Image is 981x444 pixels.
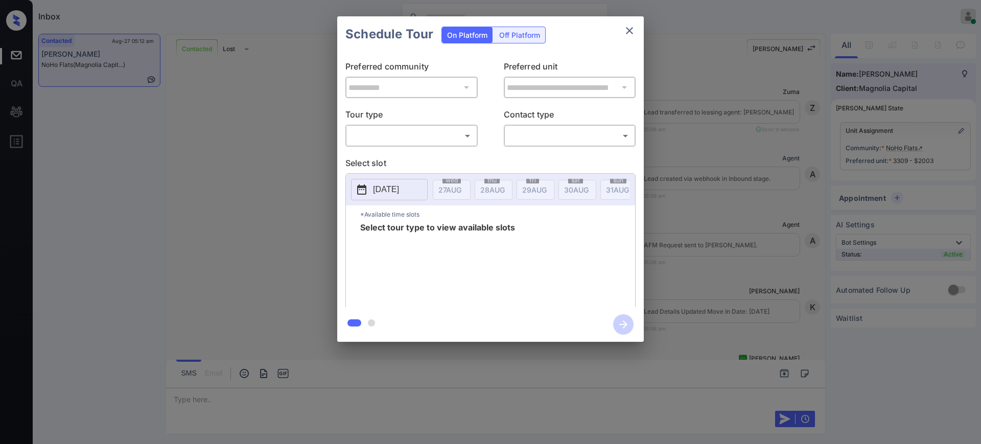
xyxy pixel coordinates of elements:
[345,60,478,77] p: Preferred community
[373,183,399,196] p: [DATE]
[504,60,636,77] p: Preferred unit
[360,205,635,223] p: *Available time slots
[351,179,428,200] button: [DATE]
[504,108,636,125] p: Contact type
[360,223,515,305] span: Select tour type to view available slots
[619,20,640,41] button: close
[337,16,441,52] h2: Schedule Tour
[345,157,636,173] p: Select slot
[442,27,493,43] div: On Platform
[494,27,545,43] div: Off Platform
[345,108,478,125] p: Tour type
